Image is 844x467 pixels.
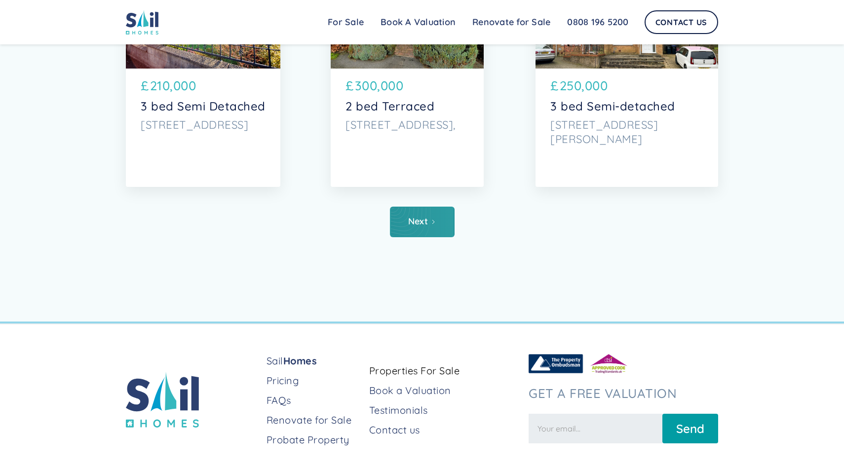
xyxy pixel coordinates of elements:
[141,118,266,132] p: [STREET_ADDRESS]
[267,374,361,388] a: Pricing
[319,12,372,32] a: For Sale
[267,394,361,407] a: FAQs
[662,414,718,443] input: Send
[464,12,559,32] a: Renovate for Sale
[369,384,521,397] a: Book a Valuation
[529,386,718,401] h3: Get a free valuation
[369,423,521,437] a: Contact us
[390,207,455,237] a: Next Page
[141,76,149,95] p: £
[529,414,662,443] input: Your email...
[345,76,354,95] p: £
[550,118,703,146] p: [STREET_ADDRESS][PERSON_NAME]
[150,76,196,95] p: 210,000
[345,99,469,113] p: 2 bed Terraced
[408,216,428,226] div: Next
[529,409,718,443] form: Newsletter Form
[645,10,719,34] a: Contact Us
[126,207,718,237] div: List
[141,99,266,113] p: 3 bed Semi Detached
[369,364,521,378] a: Properties For Sale
[283,355,317,367] strong: Homes
[345,118,469,132] p: [STREET_ADDRESS],
[560,76,608,95] p: 250,000
[267,354,361,368] a: SailHomes
[550,99,703,113] p: 3 bed Semi-detached
[355,76,404,95] p: 300,000
[559,12,637,32] a: 0808 196 5200
[369,403,521,417] a: Testimonials
[126,10,158,35] img: sail home logo colored
[550,76,559,95] p: £
[267,413,361,427] a: Renovate for Sale
[126,372,199,428] img: sail home logo colored
[372,12,464,32] a: Book A Valuation
[267,433,361,447] a: Probate Property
